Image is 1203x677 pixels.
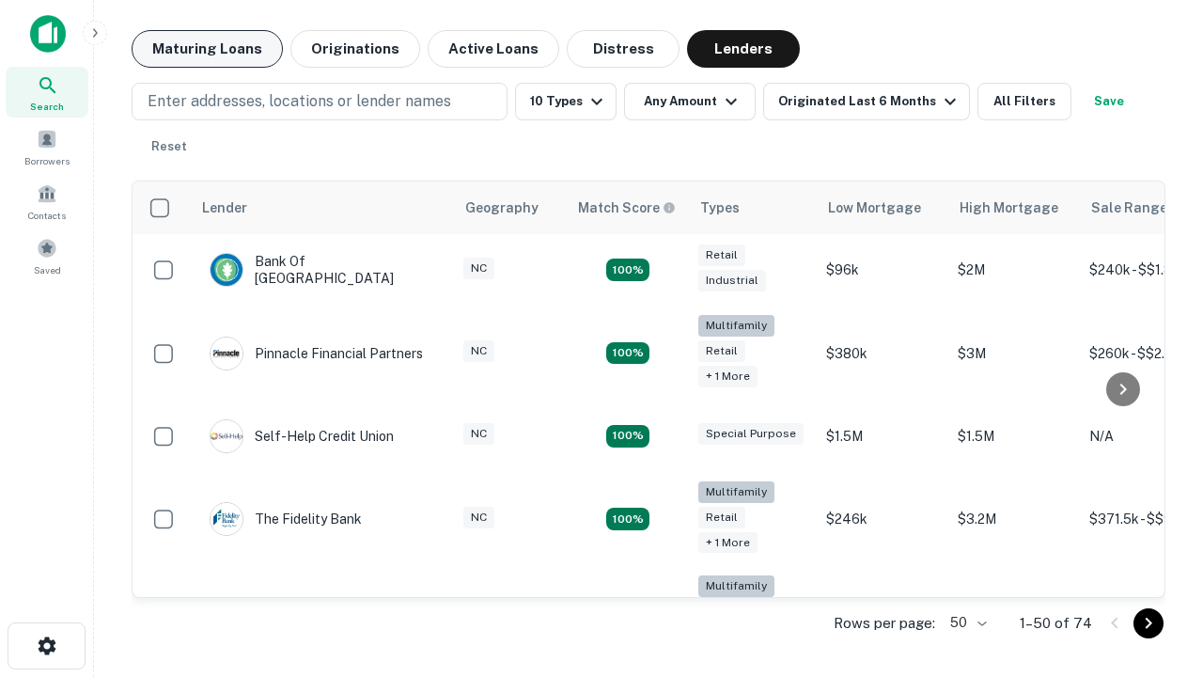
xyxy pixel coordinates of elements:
div: Matching Properties: 16, hasApolloMatch: undefined [606,259,649,281]
div: 50 [943,609,990,637]
h6: Match Score [578,197,672,218]
div: Special Purpose [698,423,804,445]
button: All Filters [977,83,1071,120]
div: Capitalize uses an advanced AI algorithm to match your search with the best lender. The match sco... [578,197,676,218]
button: Any Amount [624,83,756,120]
div: + 1 more [698,366,758,387]
td: $246.5k [817,566,948,661]
div: Retail [698,507,745,528]
div: Multifamily [698,481,774,503]
div: NC [463,340,494,362]
p: Rows per page: [834,612,935,635]
button: Originations [290,30,420,68]
div: Geography [465,197,539,219]
button: Reset [139,128,199,165]
img: picture [211,503,242,535]
span: Search [30,99,64,114]
div: Multifamily [698,575,774,597]
img: picture [211,420,242,452]
div: NC [463,423,494,445]
div: Originated Last 6 Months [778,90,961,113]
td: $380k [817,306,948,401]
div: Industrial [698,270,766,291]
button: Active Loans [428,30,559,68]
iframe: Chat Widget [1109,466,1203,557]
th: Low Mortgage [817,181,948,234]
div: Matching Properties: 11, hasApolloMatch: undefined [606,425,649,448]
div: Retail [698,340,745,362]
span: Contacts [28,208,66,223]
div: NC [463,258,494,279]
div: Pinnacle Financial Partners [210,337,423,370]
button: Enter addresses, locations or lender names [132,83,508,120]
th: Geography [454,181,567,234]
div: Types [700,197,740,219]
button: Save your search to get updates of matches that match your search criteria. [1079,83,1139,120]
img: capitalize-icon.png [30,15,66,53]
div: Self-help Credit Union [210,419,394,453]
th: Lender [191,181,454,234]
div: + 1 more [698,532,758,554]
div: Matching Properties: 10, hasApolloMatch: undefined [606,508,649,530]
div: Atlantic Union Bank [210,597,376,631]
div: NC [463,507,494,528]
div: Sale Range [1091,197,1167,219]
td: $3.2M [948,472,1080,567]
div: Low Mortgage [828,197,921,219]
p: 1–50 of 74 [1020,612,1092,635]
div: Multifamily [698,315,774,337]
td: $2M [948,234,1080,306]
td: $3M [948,306,1080,401]
span: Saved [34,262,61,277]
div: Lender [202,197,247,219]
td: $9.2M [948,566,1080,661]
div: High Mortgage [960,197,1058,219]
th: High Mortgage [948,181,1080,234]
p: Enter addresses, locations or lender names [148,90,451,113]
a: Saved [6,230,88,281]
a: Search [6,67,88,118]
button: Originated Last 6 Months [763,83,970,120]
div: Matching Properties: 17, hasApolloMatch: undefined [606,342,649,365]
th: Types [689,181,817,234]
button: Maturing Loans [132,30,283,68]
td: $1.5M [948,401,1080,472]
div: Retail [698,244,745,266]
td: $246k [817,472,948,567]
button: Go to next page [1133,608,1164,638]
img: picture [211,254,242,286]
th: Capitalize uses an advanced AI algorithm to match your search with the best lender. The match sco... [567,181,689,234]
a: Contacts [6,176,88,227]
div: The Fidelity Bank [210,502,362,536]
button: 10 Types [515,83,617,120]
button: Lenders [687,30,800,68]
div: Bank Of [GEOGRAPHIC_DATA] [210,253,435,287]
td: $1.5M [817,401,948,472]
button: Distress [567,30,680,68]
td: $96k [817,234,948,306]
span: Borrowers [24,153,70,168]
img: picture [211,338,242,370]
a: Borrowers [6,121,88,172]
